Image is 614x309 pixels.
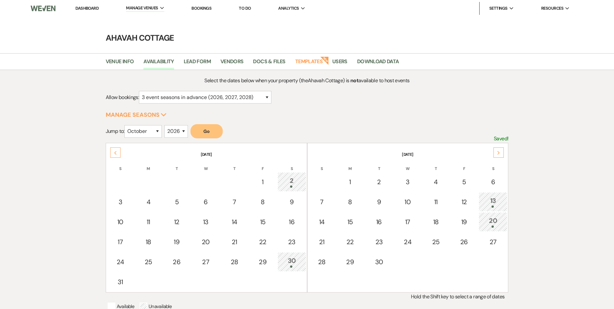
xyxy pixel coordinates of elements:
[453,217,474,227] div: 19
[425,177,446,187] div: 4
[281,176,303,188] div: 2
[110,217,131,227] div: 10
[489,5,508,12] span: Settings
[110,197,131,207] div: 3
[106,94,139,101] span: Allow bookings:
[312,197,332,207] div: 7
[425,197,446,207] div: 11
[320,56,329,65] strong: New
[340,237,361,247] div: 22
[31,2,55,15] img: Weven Logo
[368,217,390,227] div: 16
[110,277,131,287] div: 31
[340,217,361,227] div: 15
[312,217,332,227] div: 14
[482,177,504,187] div: 6
[541,5,563,12] span: Resources
[453,197,474,207] div: 12
[482,196,504,208] div: 13
[482,237,504,247] div: 27
[281,256,303,268] div: 30
[239,5,251,11] a: To Do
[397,237,418,247] div: 24
[195,257,217,267] div: 27
[166,237,187,247] div: 19
[107,144,306,157] th: [DATE]
[450,158,478,172] th: F
[163,158,191,172] th: T
[425,237,446,247] div: 25
[453,237,474,247] div: 26
[106,293,509,301] p: Hold the Shift key to select a range of dates
[494,135,508,143] p: Saved!
[350,77,358,84] strong: not
[368,237,390,247] div: 23
[195,197,217,207] div: 6
[135,158,162,172] th: M
[422,158,449,172] th: T
[166,197,187,207] div: 5
[224,257,245,267] div: 28
[191,5,211,11] a: Bookings
[252,177,273,187] div: 1
[281,197,303,207] div: 9
[166,257,187,267] div: 26
[110,237,131,247] div: 17
[138,257,159,267] div: 25
[156,76,458,85] p: Select the dates below when your property (the Ahavah Cottage ) is available to host events
[281,237,303,247] div: 23
[397,197,418,207] div: 10
[224,197,245,207] div: 7
[312,237,332,247] div: 21
[368,177,390,187] div: 2
[106,112,167,118] button: Manage Seasons
[308,144,508,157] th: [DATE]
[340,257,361,267] div: 29
[224,237,245,247] div: 21
[278,158,306,172] th: S
[295,57,323,70] a: Templates
[249,158,277,172] th: F
[195,217,217,227] div: 13
[312,257,332,267] div: 28
[368,257,390,267] div: 30
[281,217,303,227] div: 16
[138,237,159,247] div: 18
[278,5,299,12] span: Analytics
[143,57,174,70] a: Availability
[252,197,273,207] div: 8
[340,197,361,207] div: 8
[166,217,187,227] div: 12
[332,57,347,70] a: Users
[106,128,124,135] span: Jump to:
[191,158,220,172] th: W
[221,158,248,172] th: T
[252,217,273,227] div: 15
[340,177,361,187] div: 1
[107,158,134,172] th: S
[397,177,418,187] div: 3
[138,217,159,227] div: 11
[126,5,158,11] span: Manage Venues
[75,32,539,44] h4: Ahavah Cottage
[106,57,134,70] a: Venue Info
[224,217,245,227] div: 14
[220,57,244,70] a: Vendors
[453,177,474,187] div: 5
[253,57,285,70] a: Docs & Files
[138,197,159,207] div: 4
[252,257,273,267] div: 29
[190,124,223,138] button: Go
[368,197,390,207] div: 9
[336,158,364,172] th: M
[184,57,211,70] a: Lead Form
[110,257,131,267] div: 24
[397,217,418,227] div: 17
[482,216,504,228] div: 20
[365,158,393,172] th: T
[425,217,446,227] div: 18
[394,158,421,172] th: W
[195,237,217,247] div: 20
[252,237,273,247] div: 22
[479,158,507,172] th: S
